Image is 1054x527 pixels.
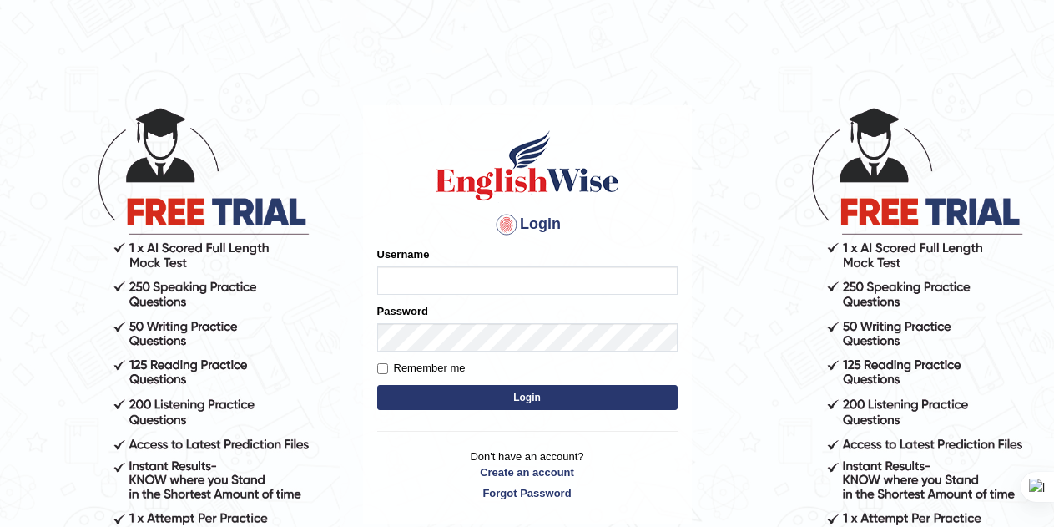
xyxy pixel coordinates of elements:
[377,464,678,480] a: Create an account
[377,360,466,377] label: Remember me
[377,448,678,500] p: Don't have an account?
[377,385,678,410] button: Login
[377,211,678,238] h4: Login
[377,246,430,262] label: Username
[377,485,678,501] a: Forgot Password
[377,303,428,319] label: Password
[432,128,623,203] img: Logo of English Wise sign in for intelligent practice with AI
[377,363,388,374] input: Remember me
